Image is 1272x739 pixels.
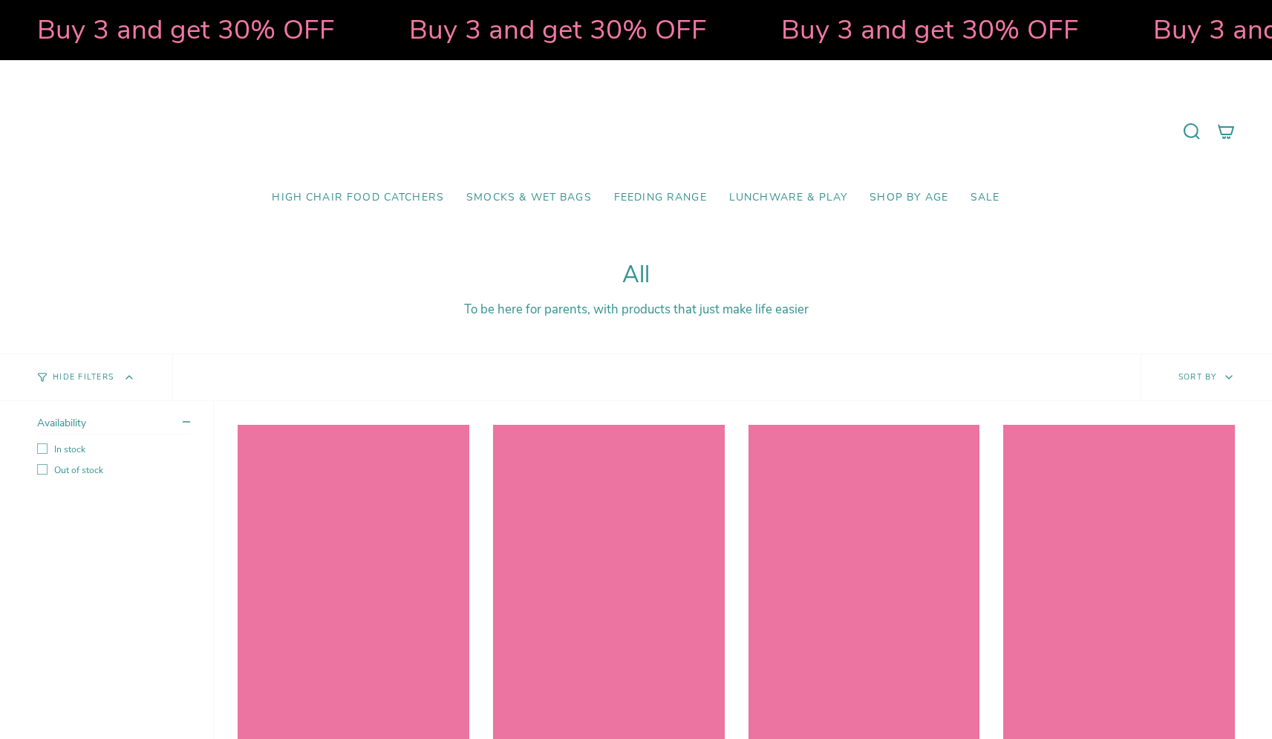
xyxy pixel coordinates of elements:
a: Smocks & Wet Bags [455,180,603,215]
strong: Buy 3 and get 30% OFF [27,11,325,48]
span: Availability [37,416,86,430]
span: Sort by [1178,371,1217,382]
span: SALE [971,192,1000,204]
span: To be here for parents, with products that just make life easier [464,301,809,318]
span: Hide Filters [53,374,114,382]
strong: Buy 3 and get 30% OFF [772,11,1069,48]
a: Lunchware & Play [718,180,858,215]
a: Shop by Age [858,180,959,215]
span: Smocks & Wet Bags [466,192,592,204]
span: Shop by Age [870,192,948,204]
strong: Buy 3 and get 30% OFF [399,11,697,48]
span: High Chair Food Catchers [272,192,444,204]
label: In stock [37,443,190,455]
span: Feeding Range [614,192,707,204]
a: High Chair Food Catchers [261,180,455,215]
h1: All [37,261,1235,289]
summary: Availability [37,416,190,434]
a: Feeding Range [603,180,718,215]
a: Mumma’s Little Helpers [508,82,764,180]
button: Sort by [1141,354,1272,400]
span: Lunchware & Play [729,192,847,204]
a: SALE [959,180,1011,215]
label: Out of stock [37,464,190,476]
